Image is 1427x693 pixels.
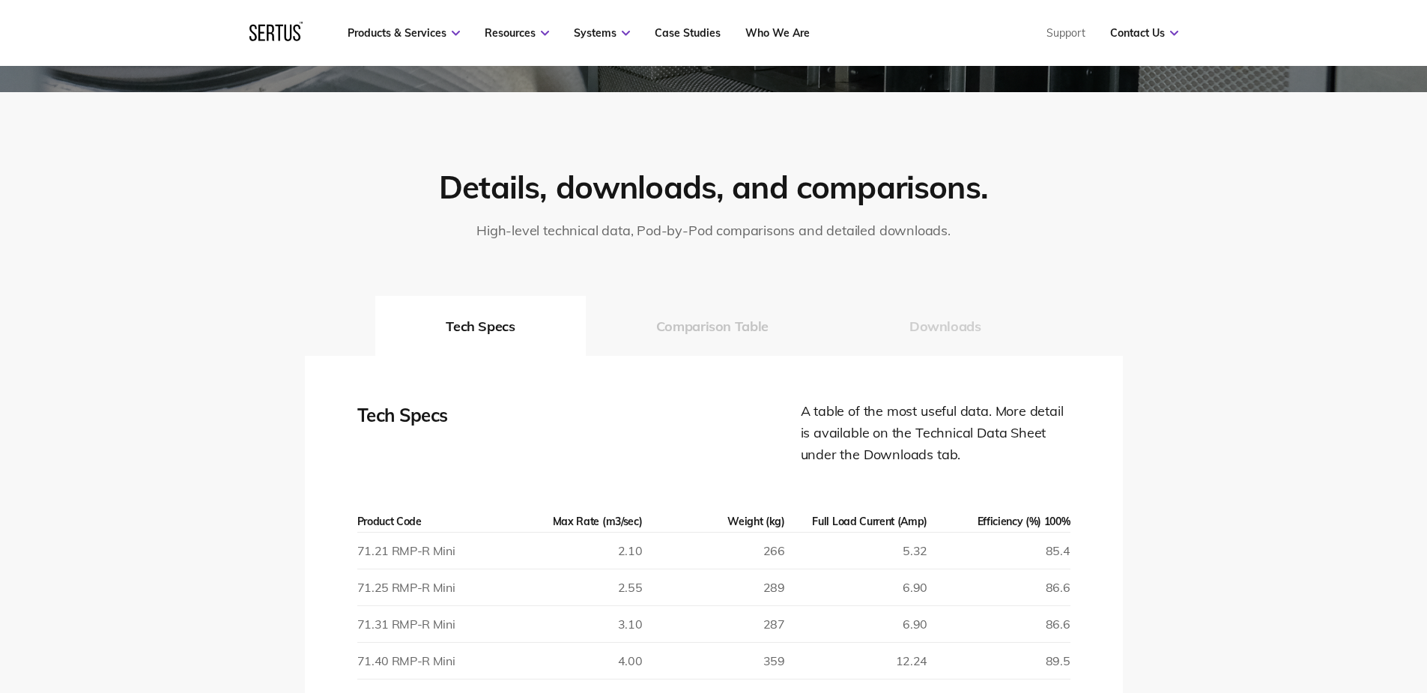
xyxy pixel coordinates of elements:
[927,532,1070,569] td: 85.4
[642,511,784,533] th: Weight (kg)
[927,569,1070,605] td: 86.6
[500,511,642,533] th: Max Rate (m3/sec)
[357,222,1070,239] p: High-level technical data, Pod-by-Pod comparisons and detailed downloads.
[642,642,784,679] td: 359
[839,296,1052,356] button: Downloads
[785,605,927,642] td: 6.90
[642,532,784,569] td: 266
[1110,26,1178,40] a: Contact Us
[357,642,500,679] td: 71.40 RMP-R Mini
[927,642,1070,679] td: 89.5
[485,26,549,40] a: Resources
[500,605,642,642] td: 3.10
[500,642,642,679] td: 4.00
[357,569,500,605] td: 71.25 RMP-R Mini
[574,26,630,40] a: Systems
[586,296,839,356] button: Comparison Table
[348,26,460,40] a: Products & Services
[642,569,784,605] td: 289
[801,401,1070,465] div: A table of the most useful data. More detail is available on the Technical Data Sheet under the D...
[655,26,721,40] a: Case Studies
[500,532,642,569] td: 2.10
[1046,26,1085,40] a: Support
[500,569,642,605] td: 2.55
[357,401,507,465] div: Tech Specs
[785,569,927,605] td: 6.90
[642,605,784,642] td: 287
[357,532,500,569] td: 71.21 RMP-R Mini
[357,605,500,642] td: 71.31 RMP-R Mini
[745,26,810,40] a: Who We Are
[927,511,1070,533] th: Efficiency (%) 100%
[357,511,500,533] th: Product Code
[927,605,1070,642] td: 86.6
[785,642,927,679] td: 12.24
[1157,519,1427,693] iframe: Chat Widget
[785,532,927,569] td: 5.32
[785,511,927,533] th: Full Load Current (Amp)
